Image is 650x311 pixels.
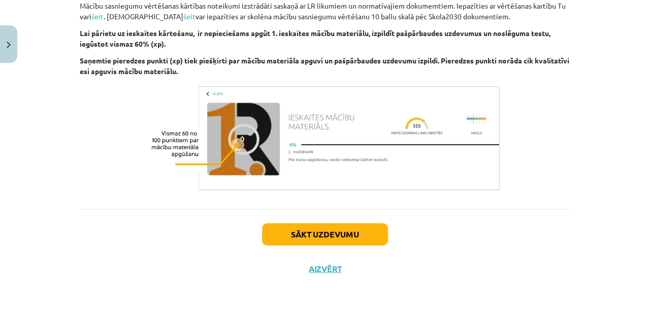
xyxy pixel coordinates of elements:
button: Sākt uzdevumu [262,223,388,246]
a: šeit [183,12,196,21]
p: Mācību sasniegumu vērtēšanas kārtības noteikumi izstrādāti saskaņā ar LR likumiem un normatīvajie... [80,1,570,22]
b: Saņemtie pieredzes punkti (xp) tiek piešķirti par mācību materiāla apguvi un pašpārbaudes uzdevum... [80,56,569,76]
button: Aizvērt [306,264,344,274]
b: Lai pārietu uz ieskaites kārtošanu, ir nepieciešams apgūt 1. ieskaites mācību materiālu, izpildīt... [80,28,550,48]
img: icon-close-lesson-0947bae3869378f0d4975bcd49f059093ad1ed9edebbc8119c70593378902aed.svg [7,42,11,48]
a: šeit [91,12,104,21]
